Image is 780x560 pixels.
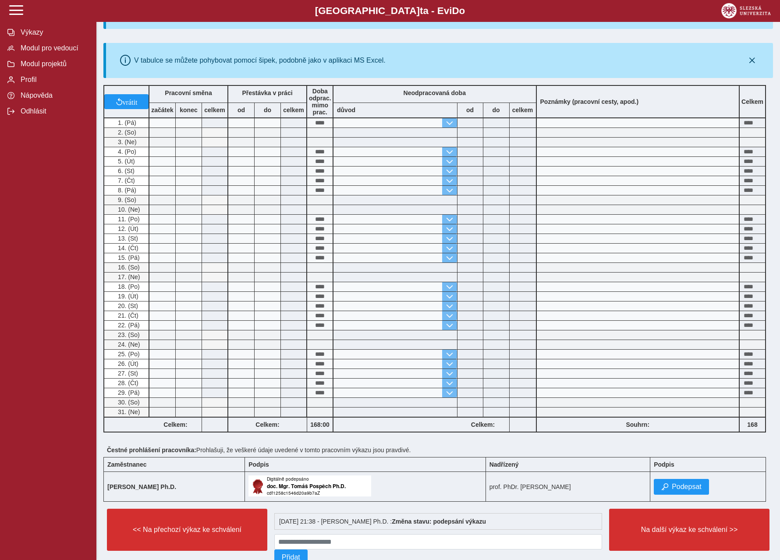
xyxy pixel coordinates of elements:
b: konec [176,106,202,113]
span: Profil [18,76,89,84]
span: 6. (St) [116,167,135,174]
button: << Na přechozí výkaz ke schválení [107,509,267,551]
span: 11. (Po) [116,216,140,223]
span: 24. (Ne) [116,341,140,348]
span: 1. (Pá) [116,119,136,126]
b: Změna stavu: podepsání výkazu [392,518,486,525]
span: o [459,5,465,16]
b: Poznámky (pracovní cesty, apod.) [537,98,642,105]
span: 28. (Čt) [116,379,138,386]
b: Doba odprac. mimo prac. [309,88,331,116]
div: V tabulce se můžete pohybovat pomocí šipek, podobně jako v aplikaci MS Excel. [134,57,386,64]
b: Přestávka v práci [242,89,292,96]
span: 21. (Čt) [116,312,138,319]
span: Nápověda [18,92,89,99]
b: 168:00 [307,421,333,428]
span: 3. (Ne) [116,138,137,145]
span: 29. (Pá) [116,389,140,396]
b: Souhrn: [626,421,649,428]
b: [PERSON_NAME] Ph.D. [107,483,176,490]
span: 7. (Čt) [116,177,135,184]
b: Celkem [741,98,763,105]
b: Pracovní směna [165,89,212,96]
span: vrátit [123,98,138,105]
span: 8. (Pá) [116,187,136,194]
span: 20. (St) [116,302,138,309]
b: od [228,106,254,113]
b: Podpis [654,461,674,468]
b: 168 [740,421,765,428]
b: celkem [202,106,227,113]
b: Neodpracovaná doba [404,89,466,96]
span: 16. (So) [116,264,140,271]
span: 22. (Pá) [116,322,140,329]
span: 4. (Po) [116,148,136,155]
div: [DATE] 21:38 - [PERSON_NAME] Ph.D. : [274,513,602,530]
span: 19. (Út) [116,293,138,300]
b: celkem [281,106,306,113]
b: do [483,106,509,113]
b: Čestné prohlášení pracovníka: [107,447,196,454]
span: 18. (Po) [116,283,140,290]
b: celkem [510,106,536,113]
span: 14. (Čt) [116,245,138,252]
span: 26. (Út) [116,360,138,367]
span: D [452,5,459,16]
span: 15. (Pá) [116,254,140,261]
button: Na další výkaz ke schválení >> [609,509,769,551]
img: logo_web_su.png [721,3,771,18]
span: 10. (Ne) [116,206,140,213]
span: 9. (So) [116,196,136,203]
b: Nadřízený [489,461,519,468]
span: 31. (Ne) [116,408,140,415]
span: << Na přechozí výkaz ke schválení [114,526,260,534]
span: Výkazy [18,28,89,36]
button: Podepsat [654,479,709,495]
b: Zaměstnanec [107,461,146,468]
span: Podepsat [672,483,702,491]
td: prof. PhDr. [PERSON_NAME] [486,472,650,502]
span: 5. (Út) [116,158,135,165]
span: 25. (Po) [116,351,140,358]
button: vrátit [104,94,149,109]
span: Odhlásit [18,107,89,115]
span: 27. (St) [116,370,138,377]
b: Celkem: [457,421,509,428]
span: 13. (St) [116,235,138,242]
b: důvod [337,106,355,113]
span: Modul projektů [18,60,89,68]
span: 23. (So) [116,331,140,338]
span: Na další výkaz ke schválení >> [617,526,762,534]
span: Modul pro vedoucí [18,44,89,52]
span: 12. (Út) [116,225,138,232]
b: Podpis [248,461,269,468]
div: Prohlašuji, že veškeré údaje uvedené v tomto pracovním výkazu jsou pravdivé. [103,443,773,457]
span: 17. (Ne) [116,273,140,280]
img: Digitálně podepsáno uživatelem [248,475,371,496]
span: 2. (So) [116,129,136,136]
b: Celkem: [149,421,202,428]
b: [GEOGRAPHIC_DATA] a - Evi [26,5,754,17]
b: Celkem: [228,421,307,428]
b: od [457,106,483,113]
span: 30. (So) [116,399,140,406]
span: t [420,5,423,16]
b: do [255,106,280,113]
b: začátek [149,106,175,113]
